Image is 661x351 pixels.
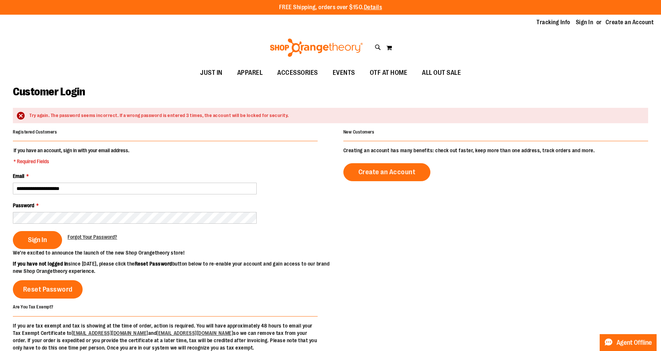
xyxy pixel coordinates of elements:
strong: If you have not logged in [13,261,68,267]
span: Create an Account [358,168,416,176]
a: Create an Account [606,18,654,26]
strong: Are You Tax Exempt? [13,304,54,310]
span: Forgot Your Password? [68,234,117,240]
span: ALL OUT SALE [422,65,461,81]
strong: Registered Customers [13,129,57,135]
a: Forgot Your Password? [68,233,117,241]
button: Sign In [13,231,62,249]
span: EVENTS [333,65,355,81]
p: We’re excited to announce the launch of the new Shop Orangetheory store! [13,249,330,256]
strong: New Customers [343,129,375,135]
p: since [DATE], please click the button below to re-enable your account and gain access to our bran... [13,260,330,275]
a: Reset Password [13,280,83,299]
span: APPAREL [237,65,263,81]
span: OTF AT HOME [370,65,408,81]
span: Agent Offline [617,339,652,346]
a: Tracking Info [537,18,570,26]
div: Try again. The password seems incorrect. If a wrong password is entered 3 times, the account will... [29,112,641,119]
button: Agent Offline [600,334,657,351]
span: Sign In [28,236,47,244]
p: Creating an account has many benefits: check out faster, keep more than one address, track orders... [343,147,648,154]
a: [EMAIL_ADDRESS][DOMAIN_NAME] [72,330,148,336]
span: * Required Fields [14,158,129,165]
img: Shop Orangetheory [269,39,364,57]
a: Create an Account [343,163,431,181]
span: Customer Login [13,85,85,98]
span: Reset Password [23,285,73,293]
span: JUST IN [200,65,223,81]
span: ACCESSORIES [277,65,318,81]
a: [EMAIL_ADDRESS][DOMAIN_NAME] [156,330,233,336]
span: Email [13,173,24,179]
a: Details [364,4,382,11]
a: Sign In [576,18,593,26]
legend: If you have an account, sign in with your email address. [13,147,130,165]
p: FREE Shipping, orders over $150. [279,3,382,12]
span: Password [13,202,34,208]
strong: Reset Password [135,261,172,267]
